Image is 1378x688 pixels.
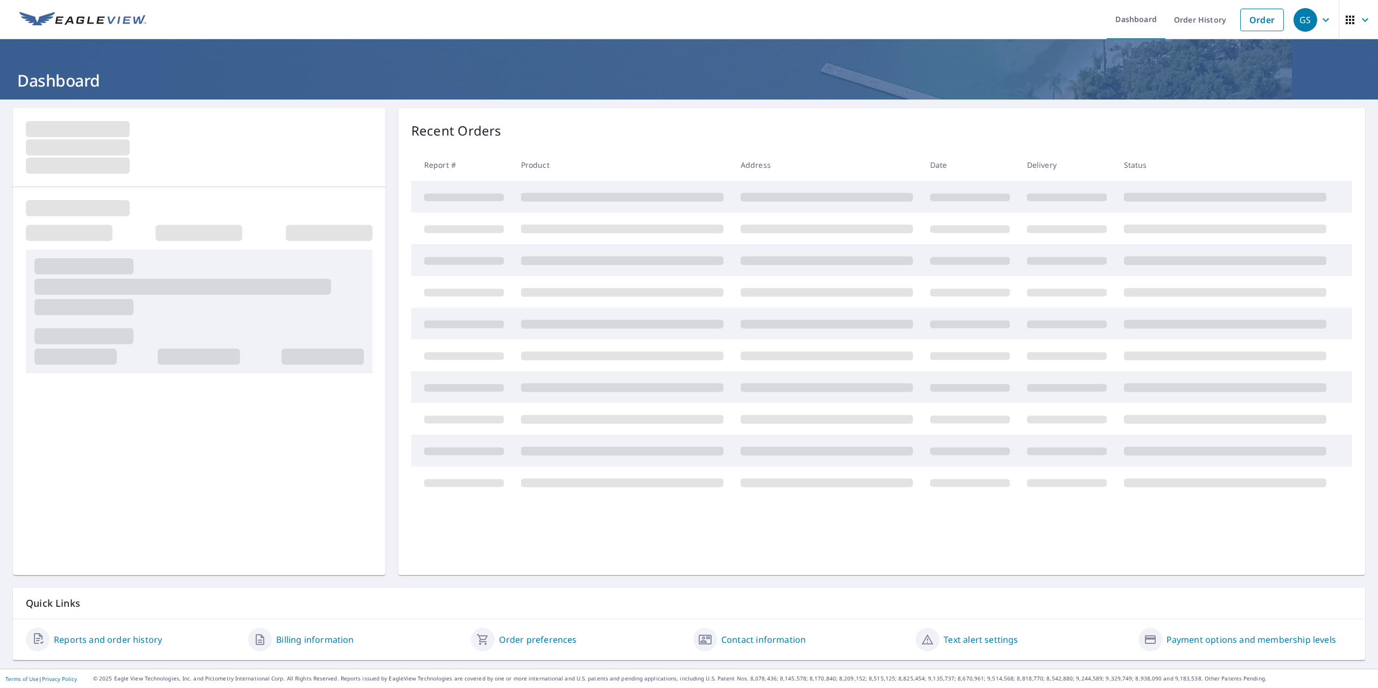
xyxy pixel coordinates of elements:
a: Text alert settings [944,633,1018,646]
img: EV Logo [19,12,146,28]
p: Quick Links [26,597,1352,610]
a: Billing information [276,633,354,646]
p: © 2025 Eagle View Technologies, Inc. and Pictometry International Corp. All Rights Reserved. Repo... [93,675,1373,683]
th: Report # [411,149,512,181]
th: Status [1115,149,1335,181]
th: Delivery [1018,149,1115,181]
p: | [5,676,77,682]
th: Address [732,149,922,181]
a: Privacy Policy [42,675,77,683]
a: Order [1240,9,1284,31]
a: Order preferences [499,633,577,646]
a: Reports and order history [54,633,162,646]
a: Contact information [721,633,806,646]
a: Payment options and membership levels [1166,633,1336,646]
h1: Dashboard [13,69,1365,91]
div: GS [1293,8,1317,32]
a: Terms of Use [5,675,39,683]
th: Product [512,149,732,181]
p: Recent Orders [411,121,502,140]
th: Date [922,149,1018,181]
